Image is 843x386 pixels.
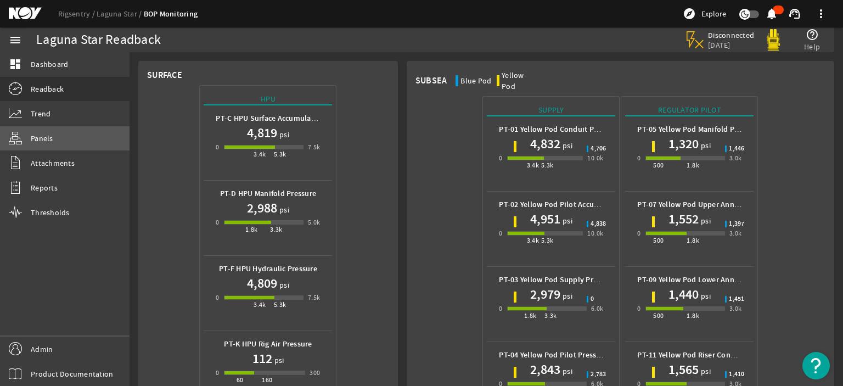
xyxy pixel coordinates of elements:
div: 3.4k [527,160,539,171]
button: Explore [678,5,730,23]
div: 500 [653,310,664,321]
span: 1,451 [729,296,744,303]
b: PT-03 Yellow Pod Supply Pressure [499,275,615,285]
h1: 2,843 [530,361,560,378]
div: 6.0k [591,303,604,314]
div: 0 [499,153,502,164]
div: 0 [637,303,640,314]
div: 3.4k [254,299,266,310]
div: 1.8k [687,235,699,246]
div: 10.0k [587,153,603,164]
h1: 1,440 [668,286,699,303]
div: 10.0k [587,228,603,239]
h1: 1,565 [668,361,699,378]
div: 3.3k [270,224,283,235]
div: Laguna Star Readback [36,35,161,46]
b: PT-05 Yellow Pod Manifold Pilot Pressure [637,124,778,135]
mat-icon: dashboard [9,58,22,71]
div: 0 [637,153,640,164]
span: Product Documentation [31,368,113,379]
span: psi [699,366,711,377]
div: 3.3k [544,310,557,321]
b: PT-04 Yellow Pod Pilot Pressure [499,350,608,360]
div: 5.0k [308,217,321,228]
button: more_vert [808,1,834,27]
div: 500 [653,160,664,171]
mat-icon: menu [9,33,22,47]
span: psi [560,366,572,377]
div: 1.8k [524,310,537,321]
div: 0 [216,367,219,378]
div: 3.4k [254,149,266,160]
span: psi [560,140,572,151]
div: Blue Pod [460,75,491,86]
span: psi [699,215,711,226]
b: PT-C HPU Surface Accumulator Pressure [216,113,352,124]
span: psi [277,129,289,140]
b: PT-07 Yellow Pod Upper Annular Pilot Pressure [637,199,797,210]
h1: 4,832 [530,135,560,153]
span: 4,706 [591,146,606,152]
div: 3.4k [527,235,539,246]
span: 4,838 [591,221,606,227]
span: 1,446 [729,146,744,152]
span: 0 [591,296,594,303]
div: 7.5k [308,142,321,153]
mat-icon: notifications [765,7,778,20]
span: Trend [31,108,50,119]
div: 7.5k [308,292,321,303]
h1: 4,951 [530,210,560,228]
h1: 2,979 [530,286,560,303]
span: psi [560,290,572,301]
span: psi [560,215,572,226]
b: PT-F HPU Hydraulic Pressure [219,264,317,274]
b: PT-09 Yellow Pod Lower Annular Pilot Pressure [637,275,797,285]
div: 5.3k [541,160,554,171]
div: 3.0k [729,153,742,164]
div: 0 [216,217,219,228]
div: Supply [487,104,615,116]
img: Yellowpod.svg [762,29,784,51]
div: Regulator Pilot [625,104,754,116]
h1: 112 [252,350,272,367]
span: Explore [701,8,726,19]
span: 1,410 [729,371,744,378]
div: 1.8k [687,160,699,171]
span: 1,397 [729,221,744,227]
div: 0 [216,292,219,303]
h1: 4,809 [247,275,277,292]
span: Readback [31,83,64,94]
button: Open Resource Center [802,352,830,379]
div: 1.8k [687,310,699,321]
span: Dashboard [31,59,68,70]
b: PT-11 Yellow Pod Riser Connector Regulator Pilot Pressure [637,350,838,360]
a: Laguna Star [97,9,144,19]
div: 5.3k [274,149,286,160]
h1: 1,320 [668,135,699,153]
b: PT-01 Yellow Pod Conduit Pressure [499,124,619,135]
a: BOP Monitoring [144,9,198,19]
h1: 1,552 [668,210,699,228]
span: Thresholds [31,207,70,218]
div: 3.0k [729,303,742,314]
b: PT-02 Yellow Pod Pilot Accumulator Pressure [499,199,653,210]
mat-icon: support_agent [788,7,801,20]
a: Rigsentry [58,9,97,19]
span: psi [699,140,711,151]
span: [DATE] [708,40,755,50]
div: 5.3k [274,299,286,310]
b: PT-D HPU Manifold Pressure [220,188,317,199]
b: PT-K HPU Rig Air Pressure [224,339,312,349]
span: psi [272,355,284,366]
div: HPU [204,93,332,105]
span: psi [277,279,289,290]
div: 0 [499,303,502,314]
span: Help [804,41,820,52]
div: 5.3k [541,235,554,246]
mat-icon: explore [683,7,696,20]
div: Surface [147,70,182,81]
div: 0 [637,228,640,239]
div: 60 [237,374,244,385]
div: 300 [310,367,320,378]
div: 0 [499,228,502,239]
